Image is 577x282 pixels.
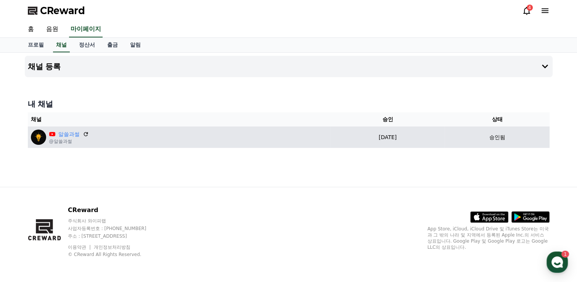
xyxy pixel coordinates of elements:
[28,5,85,17] a: CReward
[489,133,505,141] p: 승인됨
[527,5,533,11] div: 4
[24,230,29,236] span: 홈
[94,245,130,250] a: 개인정보처리방침
[522,6,531,15] a: 4
[68,251,161,258] p: © CReward All Rights Reserved.
[28,112,331,126] th: 채널
[2,219,50,238] a: 홈
[28,99,550,109] h4: 내 채널
[334,133,442,141] p: [DATE]
[68,218,161,224] p: 주식회사 와이피랩
[331,112,445,126] th: 승인
[58,130,80,138] a: 알쓸과썰
[101,38,124,52] a: 출금
[40,21,64,37] a: 음원
[68,206,161,215] p: CReward
[22,21,40,37] a: 홈
[428,226,550,250] p: App Store, iCloud, iCloud Drive 및 iTunes Store는 미국과 그 밖의 나라 및 지역에서 등록된 Apple Inc.의 서비스 상표입니다. Goo...
[40,5,85,17] span: CReward
[73,38,101,52] a: 정산서
[25,56,553,77] button: 채널 등록
[445,112,549,126] th: 상태
[70,230,79,237] span: 대화
[98,219,146,238] a: 설정
[50,219,98,238] a: 1대화
[68,245,92,250] a: 이용약관
[49,138,89,144] p: @알쓸과썰
[22,38,50,52] a: 프로필
[118,230,127,236] span: 설정
[124,38,147,52] a: 알림
[28,62,61,71] h4: 채널 등록
[69,21,103,37] a: 마이페이지
[68,233,161,239] p: 주소 : [STREET_ADDRESS]
[77,218,80,224] span: 1
[68,225,161,232] p: 사업자등록번호 : [PHONE_NUMBER]
[53,38,70,52] a: 채널
[31,130,46,145] img: 알쓸과썰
